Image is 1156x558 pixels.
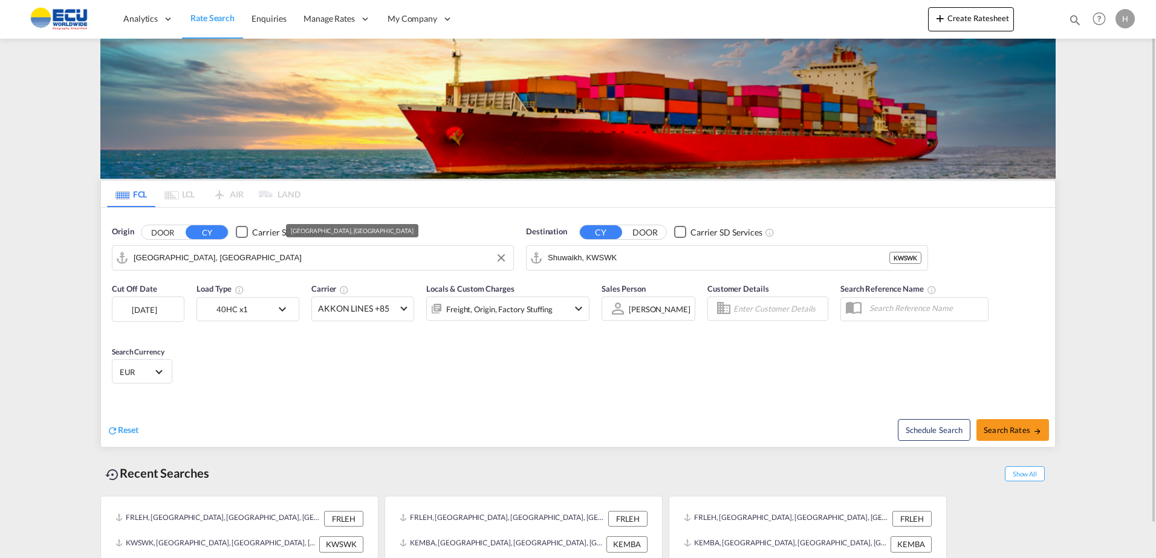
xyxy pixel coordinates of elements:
[318,303,397,315] span: AKKON LINES +85
[571,301,586,316] md-icon: icon-chevron-down
[1068,13,1082,27] md-icon: icon-magnify
[339,285,349,295] md-icon: The selected Trucker/Carrierwill be displayed in the rate results If the rates are from another f...
[840,284,937,293] span: Search Reference Name
[252,226,324,239] div: Carrier SD Services
[134,249,507,267] input: Search by Port
[548,249,889,267] input: Search by Port
[1005,466,1045,481] span: Show All
[107,181,300,207] md-pagination-wrapper: Use the left and right arrow keys to navigate between tabs
[1068,13,1082,31] div: icon-magnify
[190,13,235,23] span: Rate Search
[120,367,154,377] span: EUR
[629,304,690,314] div: [PERSON_NAME]
[400,511,605,527] div: FRLEH, Le Havre, France, Western Europe, Europe
[132,304,157,315] div: [DATE]
[324,511,363,527] div: FRLEH
[112,284,157,293] span: Cut Off Date
[863,299,988,317] input: Search Reference Name
[933,11,947,25] md-icon: icon-plus 400-fg
[707,284,768,293] span: Customer Details
[107,425,118,436] md-icon: icon-refresh
[18,5,100,33] img: 6cccb1402a9411edb762cf9624ab9cda.png
[891,536,932,552] div: KEMBA
[690,226,762,239] div: Carrier SD Services
[107,181,155,207] md-tab-item: FCL
[984,425,1042,435] span: Search Rates
[426,297,589,321] div: Freight Origin Factory Stuffingicon-chevron-down
[105,467,120,482] md-icon: icon-backup-restore
[141,225,184,239] button: DOOR
[115,536,316,552] div: KWSWK, Shuwaikh, Kuwait, Middle East, Middle East
[606,536,648,552] div: KEMBA
[1115,9,1135,28] div: H
[112,226,134,238] span: Origin
[492,249,510,267] button: Clear Input
[311,284,349,293] span: Carrier
[112,321,121,337] md-datepicker: Select
[388,13,437,25] span: My Company
[1033,427,1042,435] md-icon: icon-arrow-right
[100,39,1056,179] img: LCL+%26+FCL+BACKGROUND.png
[118,425,138,435] span: Reset
[235,285,244,295] md-icon: icon-information-outline
[898,419,970,441] button: Note: By default Schedule search will only considerorigin ports, destination ports and cut off da...
[927,285,937,295] md-icon: Your search will be saved by the below given name
[674,226,762,239] md-checkbox: Checkbox No Ink
[580,225,622,239] button: CY
[608,511,648,527] div: FRLEH
[765,228,774,237] md-icon: Unchecked: Search for CY (Container Yard) services for all selected carriers.Checked : Search for...
[624,225,666,239] button: DOOR
[291,224,413,237] div: [GEOGRAPHIC_DATA], [GEOGRAPHIC_DATA]
[684,511,889,527] div: FRLEH, Le Havre, France, Western Europe, Europe
[426,284,515,293] span: Locals & Custom Charges
[252,13,287,24] span: Enquiries
[196,297,299,321] div: 40HC x1icon-chevron-down
[123,13,158,25] span: Analytics
[628,300,692,318] md-select: Sales Person: Hippolyte Sainton
[101,208,1055,447] div: Origin DOOR CY Checkbox No InkUnchecked: Search for CY (Container Yard) services for all selected...
[602,284,646,293] span: Sales Person
[196,284,244,293] span: Load Type
[236,226,324,239] md-checkbox: Checkbox No Ink
[684,536,888,552] div: KEMBA, Mombasa, Kenya, Eastern Africa, Africa
[186,225,228,239] button: CY
[889,252,921,264] div: KWSWK
[319,536,363,552] div: KWSWK
[733,300,824,318] input: Enter Customer Details
[115,511,321,527] div: FRLEH, Le Havre, France, Western Europe, Europe
[100,460,214,487] div: Recent Searches
[107,424,138,437] div: icon-refreshReset
[976,419,1049,441] button: Search Ratesicon-arrow-right
[400,536,603,552] div: KEMBA, Mombasa, Kenya, Eastern Africa, Africa
[112,297,184,322] div: [DATE]
[119,363,166,380] md-select: Select Currency: € EUREuro
[112,347,164,356] span: Search Currency
[1089,8,1109,29] span: Help
[275,302,296,316] md-icon: icon-chevron-down
[526,226,567,238] span: Destination
[112,246,513,270] md-input-container: Le Havre, FRLEH
[527,246,927,270] md-input-container: Shuwaikh, KWSWK
[928,7,1014,31] button: icon-plus 400-fgCreate Ratesheet
[216,301,248,318] div: 40HC x1
[1089,8,1115,30] div: Help
[892,511,932,527] div: FRLEH
[304,13,355,25] span: Manage Rates
[446,301,553,318] div: Freight Origin Factory Stuffing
